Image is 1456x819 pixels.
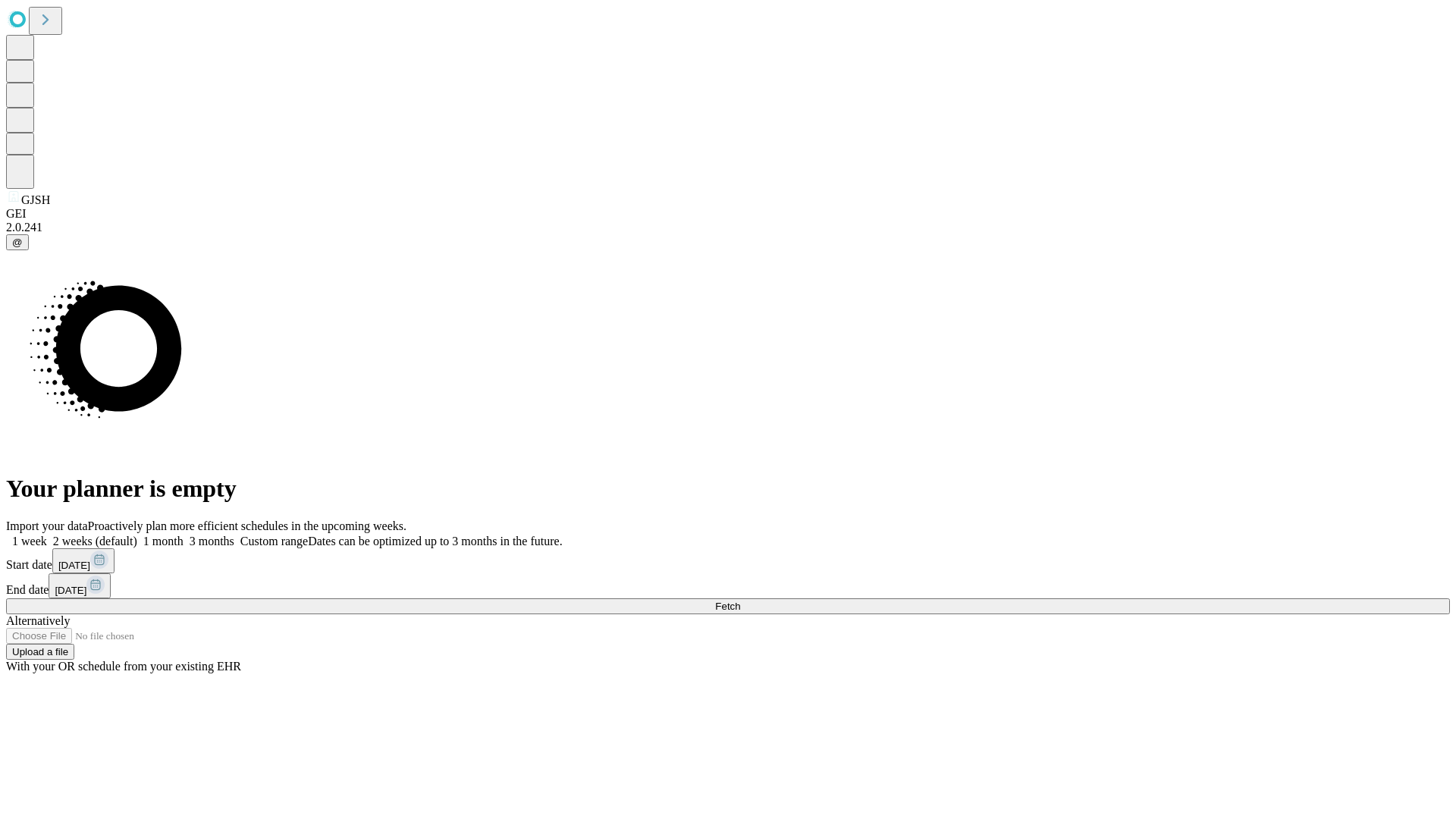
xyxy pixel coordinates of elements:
span: [DATE] [55,585,86,596]
span: 1 week [12,535,47,548]
span: [DATE] [58,560,90,571]
span: GJSH [21,193,50,206]
button: Fetch [6,598,1450,614]
div: 2.0.241 [6,221,1450,234]
span: 3 months [190,535,234,548]
span: Custom range [240,535,308,548]
div: GEI [6,207,1450,221]
button: Upload a file [6,644,74,660]
span: Proactively plan more efficient schedules in the upcoming weeks. [88,519,406,532]
span: @ [12,237,23,248]
button: [DATE] [49,573,111,598]
h1: Your planner is empty [6,475,1450,503]
span: 2 weeks (default) [53,535,137,548]
div: End date [6,573,1450,598]
span: Fetch [715,601,740,612]
span: Import your data [6,519,88,532]
span: Dates can be optimized up to 3 months in the future. [308,535,562,548]
span: With your OR schedule from your existing EHR [6,660,241,673]
span: 1 month [143,535,184,548]
button: [DATE] [52,548,115,573]
span: Alternatively [6,614,70,627]
div: Start date [6,548,1450,573]
button: @ [6,234,29,250]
